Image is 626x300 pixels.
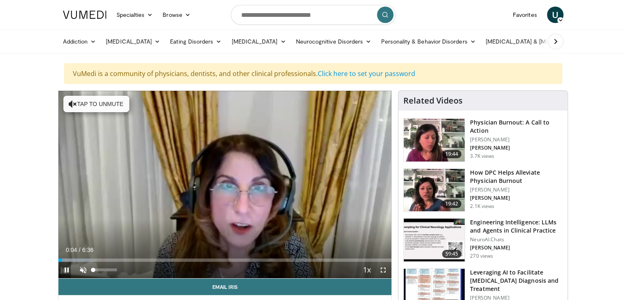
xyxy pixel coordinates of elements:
[470,236,563,243] p: NeuroAI.Chats
[63,11,107,19] img: VuMedi Logo
[375,262,391,278] button: Fullscreen
[442,150,462,158] span: 19:44
[404,219,465,261] img: ea6b8c10-7800-4812-b957-8d44f0be21f9.150x105_q85_crop-smart_upscale.jpg
[442,200,462,208] span: 19:42
[58,33,101,50] a: Addiction
[58,258,392,262] div: Progress Bar
[75,262,91,278] button: Unmute
[404,119,465,162] img: ae962841-479a-4fc3-abd9-1af602e5c29c.150x105_q85_crop-smart_upscale.jpg
[58,262,75,278] button: Pause
[358,262,375,278] button: Playback Rate
[470,187,563,193] p: [PERSON_NAME]
[470,195,563,201] p: [PERSON_NAME]
[481,33,598,50] a: [MEDICAL_DATA] & [MEDICAL_DATA]
[547,7,563,23] a: U
[82,247,93,253] span: 6:36
[64,63,562,84] div: VuMedi is a community of physicians, dentists, and other clinical professionals.
[318,69,415,78] a: Click here to set your password
[291,33,377,50] a: Neurocognitive Disorders
[470,203,494,210] p: 2.1K views
[93,268,117,271] div: Volume Level
[470,153,494,159] p: 3.7K views
[226,33,291,50] a: [MEDICAL_DATA]
[470,253,493,259] p: 270 views
[470,118,563,135] h3: Physician Burnout: A Call to Action
[63,96,129,112] button: Tap to unmute
[231,5,396,25] input: Search topics, interventions
[470,218,563,235] h3: Engineering Intelligence: LLMs and Agents in Clinical Practice
[101,33,165,50] a: [MEDICAL_DATA]
[442,250,462,258] span: 59:45
[158,7,195,23] a: Browse
[58,279,392,295] a: Email Iris
[376,33,480,50] a: Personality & Behavior Disorders
[470,168,563,185] h3: How DPC Helps Alleviate Physician Burnout
[112,7,158,23] a: Specialties
[508,7,542,23] a: Favorites
[79,247,81,253] span: /
[470,145,563,151] p: [PERSON_NAME]
[404,169,465,212] img: 8c03ed1f-ed96-42cb-9200-2a88a5e9b9ab.150x105_q85_crop-smart_upscale.jpg
[403,96,463,106] h4: Related Videos
[66,247,77,253] span: 0:04
[58,91,392,279] video-js: Video Player
[470,268,563,293] h3: Leveraging AI to Facilitate [MEDICAL_DATA] Diagnosis and Treatment
[470,136,563,143] p: [PERSON_NAME]
[403,218,563,262] a: 59:45 Engineering Intelligence: LLMs and Agents in Clinical Practice NeuroAI.Chats [PERSON_NAME] ...
[403,118,563,162] a: 19:44 Physician Burnout: A Call to Action [PERSON_NAME] [PERSON_NAME] 3.7K views
[403,168,563,212] a: 19:42 How DPC Helps Alleviate Physician Burnout [PERSON_NAME] [PERSON_NAME] 2.1K views
[470,245,563,251] p: [PERSON_NAME]
[165,33,226,50] a: Eating Disorders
